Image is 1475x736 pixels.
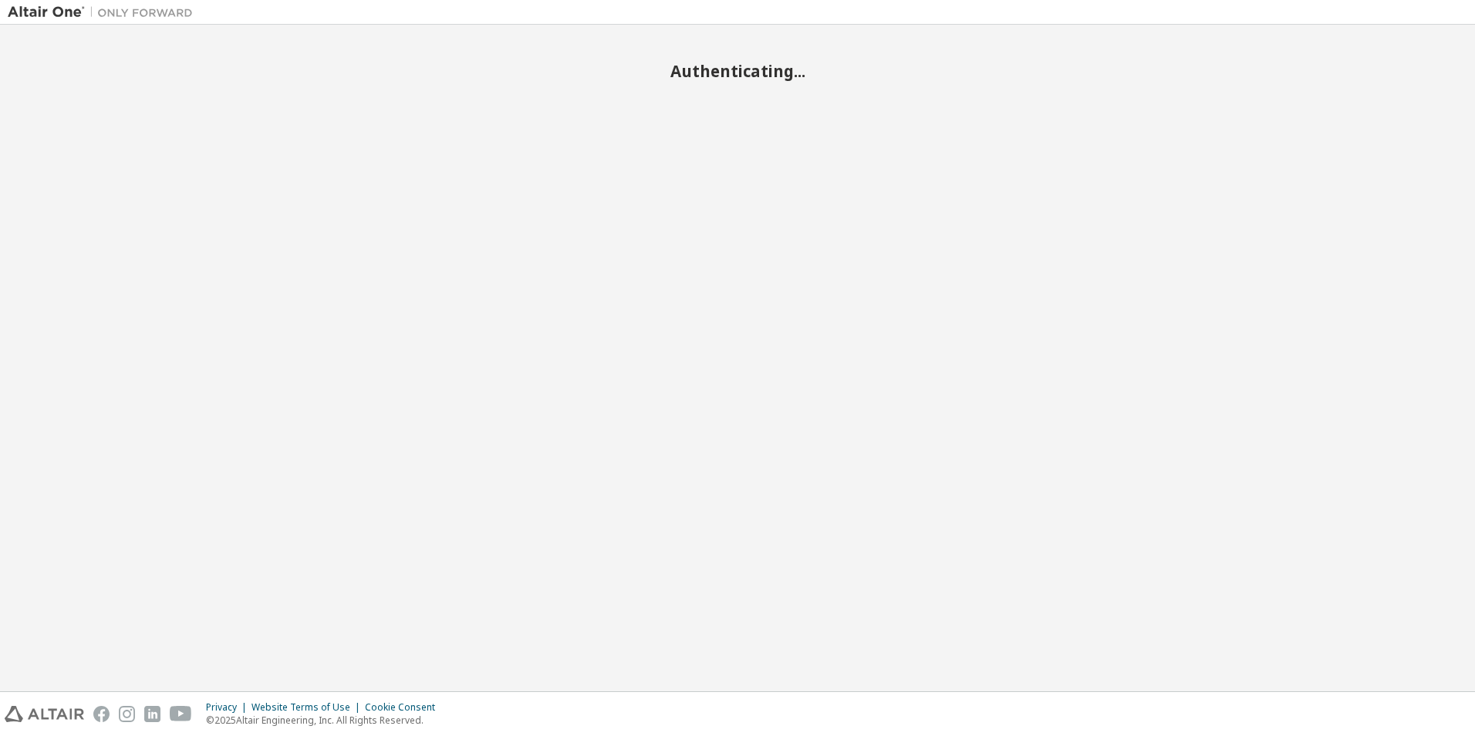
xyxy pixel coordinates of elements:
[5,706,84,722] img: altair_logo.svg
[8,61,1467,81] h2: Authenticating...
[93,706,110,722] img: facebook.svg
[8,5,201,20] img: Altair One
[144,706,160,722] img: linkedin.svg
[365,701,444,714] div: Cookie Consent
[119,706,135,722] img: instagram.svg
[251,701,365,714] div: Website Terms of Use
[206,714,444,727] p: © 2025 Altair Engineering, Inc. All Rights Reserved.
[206,701,251,714] div: Privacy
[170,706,192,722] img: youtube.svg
